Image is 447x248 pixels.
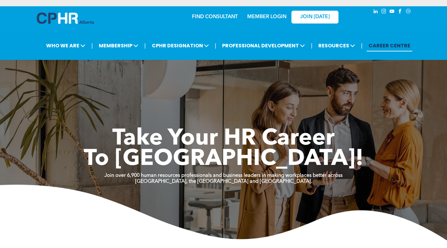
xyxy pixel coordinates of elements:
[84,148,364,171] span: To [GEOGRAPHIC_DATA]!
[361,39,363,52] li: |
[44,40,87,51] span: WHO WE ARE
[135,179,312,184] strong: [GEOGRAPHIC_DATA], the [GEOGRAPHIC_DATA] and [GEOGRAPHIC_DATA].
[192,14,238,19] a: FIND CONSULTANT
[37,13,94,24] img: A blue and white logo for cp alberta
[405,8,412,16] a: Social network
[112,128,335,150] span: Take Your HR Career
[372,8,379,16] a: linkedin
[247,14,286,19] a: MEMBER LOGIN
[367,40,412,51] a: CAREER CENTRE
[150,40,211,51] span: CPHR DESIGNATION
[317,40,357,51] span: RESOURCES
[300,14,330,20] span: JOIN [DATE]
[311,39,312,52] li: |
[397,8,404,16] a: facebook
[104,173,343,178] strong: Join over 6,900 human resources professionals and business leaders in making workplaces better ac...
[215,39,216,52] li: |
[389,8,396,16] a: youtube
[220,40,307,51] span: PROFESSIONAL DEVELOPMENT
[380,8,387,16] a: instagram
[144,39,146,52] li: |
[97,40,140,51] span: MEMBERSHIP
[91,39,93,52] li: |
[291,11,338,24] a: JOIN [DATE]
